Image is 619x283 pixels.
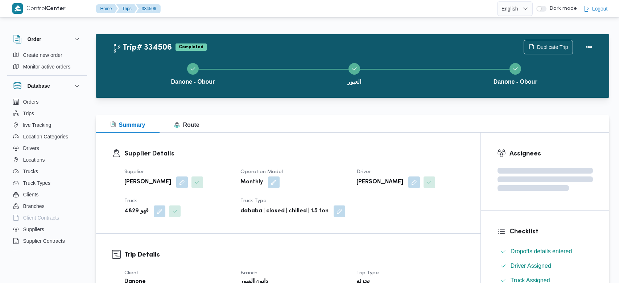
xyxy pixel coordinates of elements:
[498,260,593,272] button: Driver Assigned
[190,66,196,72] svg: Step 1 is complete
[23,179,50,187] span: Truck Types
[124,199,137,203] span: Truck
[10,200,84,212] button: Branches
[23,62,71,71] span: Monitor active orders
[511,248,572,254] span: Dropoffs details entered
[581,1,611,16] button: Logout
[13,82,81,90] button: Database
[28,82,50,90] h3: Database
[136,4,161,13] button: 334506
[28,35,41,43] h3: Order
[494,78,537,86] span: Danone - Obour
[240,207,329,216] b: dababa | closed | chilled | 1.5 ton
[511,263,551,269] span: Driver Assigned
[23,97,39,106] span: Orders
[10,131,84,142] button: Location Categories
[435,54,596,92] button: Danone - Obour
[498,246,593,257] button: Dropoffs details entered
[124,271,139,275] span: Client
[10,108,84,119] button: Trips
[240,271,257,275] span: Branch
[347,78,361,86] span: العبور
[537,43,568,51] span: Duplicate Trip
[23,132,69,141] span: Location Categories
[10,154,84,166] button: Locations
[10,49,84,61] button: Create new order
[10,166,84,177] button: Trucks
[546,6,577,12] span: Dark mode
[240,199,267,203] span: Truck Type
[512,66,518,72] svg: Step 3 is complete
[174,122,199,128] span: Route
[23,121,51,129] span: live Tracking
[124,170,144,174] span: Supplier
[524,40,573,54] button: Duplicate Trip
[23,248,41,257] span: Devices
[110,122,145,128] span: Summary
[10,142,84,154] button: Drivers
[23,109,34,118] span: Trips
[23,237,65,245] span: Supplier Contracts
[582,40,596,54] button: Actions
[124,250,464,260] h3: Trip Details
[356,271,379,275] span: Trip Type
[7,49,87,75] div: Order
[171,78,215,86] span: Danone - Obour
[10,96,84,108] button: Orders
[112,43,172,53] h2: Trip# 334506
[240,178,263,187] b: Monthly
[13,35,81,43] button: Order
[23,202,45,211] span: Branches
[509,149,593,159] h3: Assignees
[10,189,84,200] button: Clients
[351,66,357,72] svg: Step 2 is complete
[112,54,274,92] button: Danone - Obour
[179,45,203,49] b: Completed
[116,4,137,13] button: Trips
[124,178,171,187] b: [PERSON_NAME]
[23,51,62,59] span: Create new order
[511,262,551,270] span: Driver Assigned
[509,227,593,237] h3: Checklist
[10,119,84,131] button: live Tracking
[10,177,84,189] button: Truck Types
[10,235,84,247] button: Supplier Contracts
[23,213,59,222] span: Client Contracts
[23,167,38,176] span: Trucks
[10,212,84,224] button: Client Contracts
[12,3,23,14] img: X8yXhbKr1z7QwAAAABJRU5ErkJggg==
[273,54,435,92] button: العبور
[124,149,464,159] h3: Supplier Details
[356,170,371,174] span: Driver
[23,190,39,199] span: Clients
[46,6,66,12] b: Center
[124,207,149,216] b: 4829 قهو
[511,247,572,256] span: Dropoffs details entered
[23,144,39,153] span: Drivers
[10,247,84,258] button: Devices
[10,61,84,72] button: Monitor active orders
[592,4,608,13] span: Logout
[10,224,84,235] button: Suppliers
[176,43,207,51] span: Completed
[23,225,44,234] span: Suppliers
[356,178,403,187] b: [PERSON_NAME]
[7,96,87,253] div: Database
[96,4,118,13] button: Home
[23,155,45,164] span: Locations
[240,170,283,174] span: Operation Model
